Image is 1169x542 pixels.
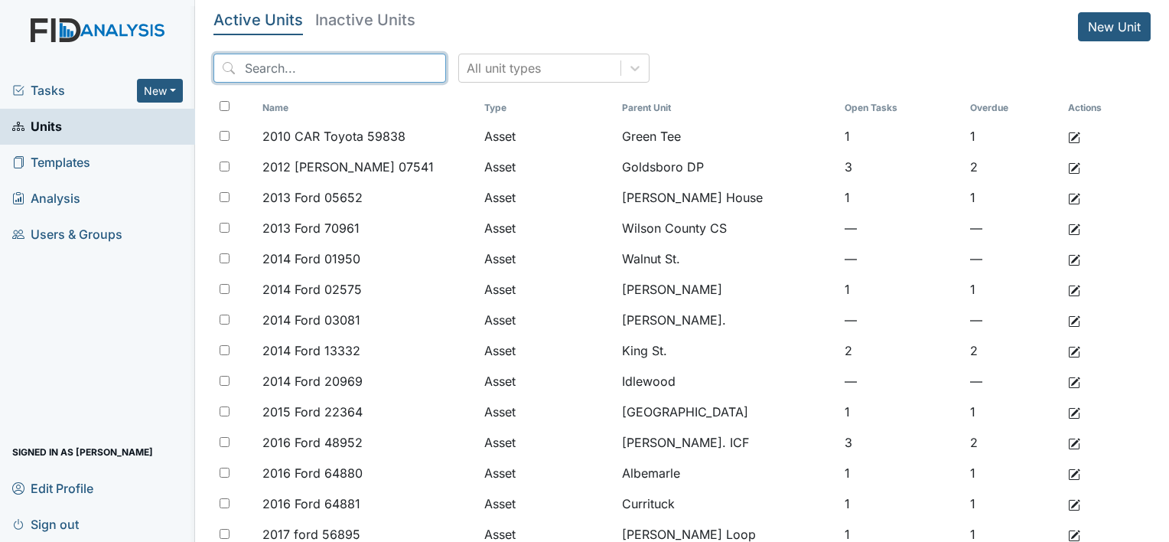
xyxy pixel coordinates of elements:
span: 2014 Ford 03081 [262,311,360,329]
td: — [838,366,965,397]
a: Tasks [12,81,137,100]
td: 1 [964,488,1062,519]
td: 1 [838,488,965,519]
th: Toggle SortBy [616,95,838,121]
td: 1 [838,397,965,427]
td: — [964,243,1062,274]
td: Asset [478,305,616,335]
span: 2013 Ford 05652 [262,188,363,207]
td: [PERSON_NAME] [616,274,838,305]
td: 1 [838,121,965,152]
span: 2016 Ford 64880 [262,464,363,482]
td: [PERSON_NAME] House [616,182,838,213]
td: 2 [964,335,1062,366]
span: 2016 Ford 48952 [262,433,363,452]
td: Albemarle [616,458,838,488]
h5: Inactive Units [315,12,415,28]
td: Asset [478,458,616,488]
td: 1 [964,458,1062,488]
span: 2015 Ford 22364 [262,403,363,421]
th: Toggle SortBy [964,95,1062,121]
td: 1 [838,458,965,488]
span: 2010 CAR Toyota 59838 [262,127,405,145]
input: Search... [213,54,446,83]
td: Asset [478,397,616,427]
td: [PERSON_NAME]. ICF [616,427,838,458]
span: Signed in as [PERSON_NAME] [12,440,153,464]
h5: Active Units [213,12,303,28]
td: Wilson County CS [616,213,838,243]
span: 2012 [PERSON_NAME] 07541 [262,158,434,176]
button: New [137,79,183,103]
td: 1 [964,397,1062,427]
td: 2 [964,427,1062,458]
td: 1 [964,274,1062,305]
td: — [838,243,965,274]
td: — [838,305,965,335]
td: — [964,213,1062,243]
th: Toggle SortBy [256,95,478,121]
input: Toggle All Rows Selected [220,101,230,111]
span: 2014 Ford 01950 [262,250,360,268]
td: — [964,366,1062,397]
td: Asset [478,182,616,213]
td: Asset [478,243,616,274]
span: Edit Profile [12,476,93,500]
td: 1 [838,182,965,213]
td: 3 [838,427,965,458]
td: — [964,305,1062,335]
td: 1 [964,182,1062,213]
td: [GEOGRAPHIC_DATA] [616,397,838,427]
span: 2013 Ford 70961 [262,219,360,237]
span: 2016 Ford 64881 [262,495,360,513]
td: Asset [478,213,616,243]
div: All unit types [467,59,541,77]
td: Asset [478,121,616,152]
th: Toggle SortBy [838,95,965,121]
td: Green Tee [616,121,838,152]
span: Templates [12,151,90,175]
td: 1 [964,121,1062,152]
td: 3 [838,152,965,182]
th: Toggle SortBy [478,95,616,121]
td: 1 [838,274,965,305]
td: 2 [838,335,965,366]
td: Goldsboro DP [616,152,838,182]
th: Actions [1062,95,1138,121]
span: Analysis [12,187,80,211]
span: Users & Groups [12,223,122,247]
td: [PERSON_NAME]. [616,305,838,335]
td: Walnut St. [616,243,838,274]
td: 2 [964,152,1062,182]
td: Asset [478,427,616,458]
td: Asset [478,366,616,397]
span: 2014 Ford 20969 [262,372,363,390]
a: New Unit [1078,12,1151,41]
td: King St. [616,335,838,366]
td: Asset [478,488,616,519]
td: Asset [478,152,616,182]
td: Asset [478,274,616,305]
span: Sign out [12,512,79,536]
td: Asset [478,335,616,366]
td: — [838,213,965,243]
td: Currituck [616,488,838,519]
span: Units [12,115,62,139]
td: Idlewood [616,366,838,397]
span: 2014 Ford 02575 [262,280,362,299]
span: 2014 Ford 13332 [262,341,360,360]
